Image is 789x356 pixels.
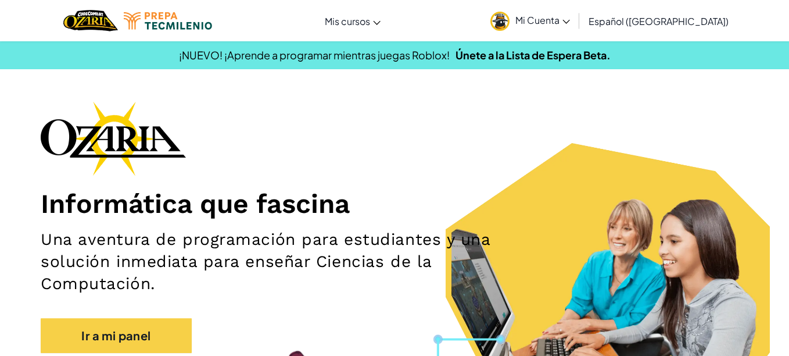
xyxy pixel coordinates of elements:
a: Mi Cuenta [485,2,576,39]
span: Mi Cuenta [515,14,570,26]
img: Tecmilenio logo [124,12,212,30]
a: Ozaria by CodeCombat logo [63,9,117,33]
span: ¡NUEVO! ¡Aprende a programar mientras juegas Roblox! [179,48,450,62]
span: Mis cursos [325,15,370,27]
a: Español ([GEOGRAPHIC_DATA]) [583,5,734,37]
a: Mis cursos [319,5,386,37]
img: Home [63,9,117,33]
h2: Una aventura de programación para estudiantes y una solución inmediata para enseñar Ciencias de l... [41,229,515,295]
a: Únete a la Lista de Espera Beta. [456,48,611,62]
span: Español ([GEOGRAPHIC_DATA]) [589,15,729,27]
img: avatar [490,12,510,31]
h1: Informática que fascina [41,187,748,220]
img: Ozaria branding logo [41,101,186,176]
a: Ir a mi panel [41,318,192,353]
